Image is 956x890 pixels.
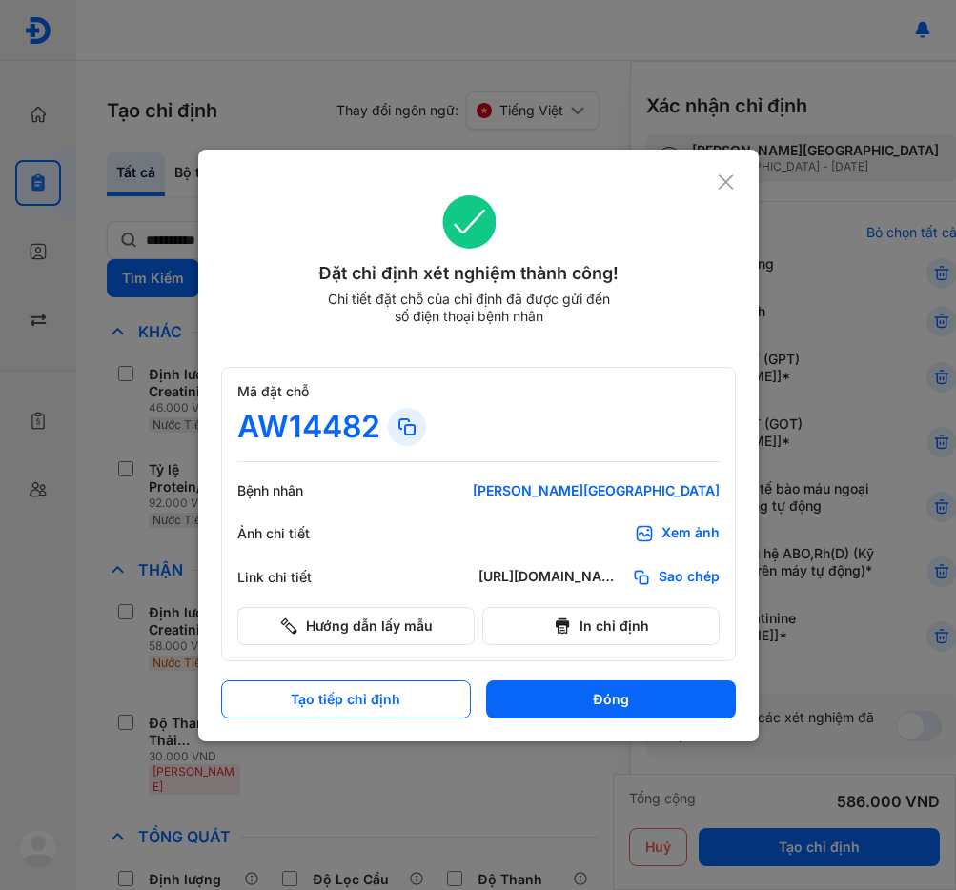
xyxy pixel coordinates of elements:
div: [URL][DOMAIN_NAME] [478,568,624,587]
button: Hướng dẫn lấy mẫu [237,607,475,645]
div: AW14482 [237,408,380,446]
button: Đóng [486,680,736,718]
div: Ảnh chi tiết [237,525,352,542]
div: Bệnh nhân [237,482,352,499]
button: In chỉ định [482,607,720,645]
button: Tạo tiếp chỉ định [221,680,471,718]
div: Chi tiết đặt chỗ của chỉ định đã được gửi đến số điện thoại bệnh nhân [319,291,619,325]
div: Đặt chỉ định xét nghiệm thành công! [221,260,718,287]
span: Sao chép [659,568,720,587]
div: Link chi tiết [237,569,352,586]
div: Xem ảnh [661,524,720,543]
div: Mã đặt chỗ [237,383,720,400]
div: [PERSON_NAME][GEOGRAPHIC_DATA] [473,482,720,499]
